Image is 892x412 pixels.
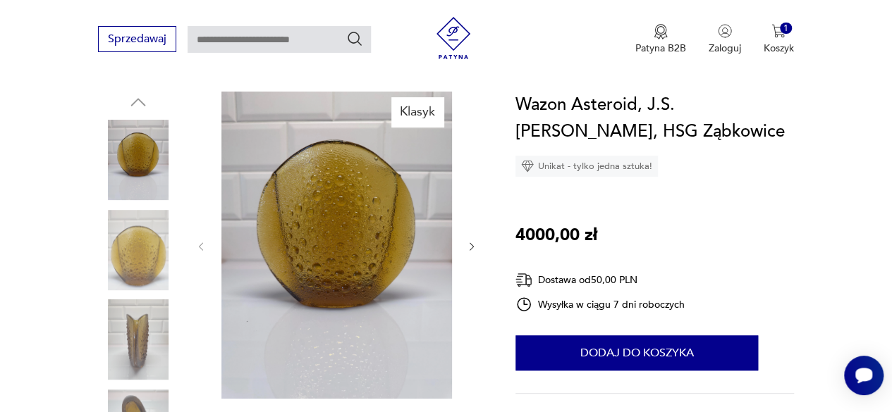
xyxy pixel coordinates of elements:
[709,24,741,55] button: Zaloguj
[771,24,786,38] img: Ikona koszyka
[635,24,686,55] button: Patyna B2B
[764,42,794,55] p: Koszyk
[844,356,884,395] iframe: Smartsupp widget button
[98,26,176,52] button: Sprzedawaj
[515,271,685,289] div: Dostawa od 50,00 PLN
[98,35,176,45] a: Sprzedawaj
[654,24,668,39] img: Ikona medalu
[391,97,444,127] div: Klasyk
[709,42,741,55] p: Zaloguj
[635,24,686,55] a: Ikona medaluPatyna B2B
[346,30,363,47] button: Szukaj
[515,296,685,313] div: Wysyłka w ciągu 7 dni roboczych
[764,24,794,55] button: 1Koszyk
[98,299,178,380] img: Zdjęcie produktu Wazon Asteroid, J.S. Drost, HSG Ząbkowice
[432,17,475,59] img: Patyna - sklep z meblami i dekoracjami vintage
[515,92,794,145] h1: Wazon Asteroid, J.S. [PERSON_NAME], HSG Ząbkowice
[515,271,532,289] img: Ikona dostawy
[635,42,686,55] p: Patyna B2B
[515,335,758,370] button: Dodaj do koszyka
[521,160,534,173] img: Ikona diamentu
[98,120,178,200] img: Zdjęcie produktu Wazon Asteroid, J.S. Drost, HSG Ząbkowice
[221,92,452,399] img: Zdjęcie produktu Wazon Asteroid, J.S. Drost, HSG Ząbkowice
[780,23,792,35] div: 1
[515,222,597,249] p: 4000,00 zł
[718,24,732,38] img: Ikonka użytkownika
[98,210,178,290] img: Zdjęcie produktu Wazon Asteroid, J.S. Drost, HSG Ząbkowice
[515,156,658,177] div: Unikat - tylko jedna sztuka!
